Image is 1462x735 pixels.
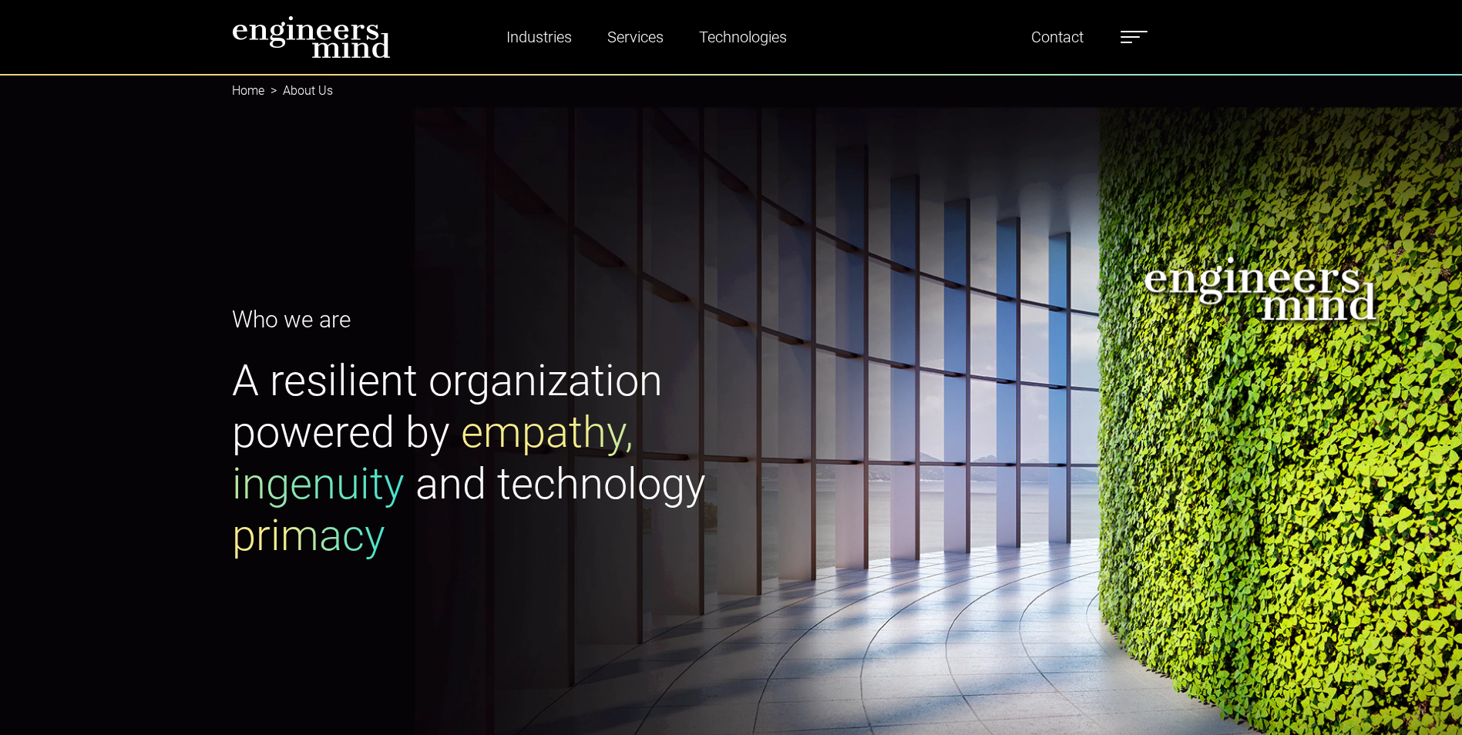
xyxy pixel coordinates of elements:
[232,407,634,509] span: empathy, ingenuity
[264,82,333,100] li: About Us
[232,355,722,562] h1: A resilient organization powered by and technology
[500,19,578,55] a: Industries
[232,510,385,561] span: primacy
[232,83,264,98] a: Home
[693,19,793,55] a: Technologies
[232,302,722,337] p: Who we are
[232,74,1231,108] nav: breadcrumb
[1025,19,1090,55] a: Contact
[601,19,670,55] a: Services
[232,15,391,59] img: logo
